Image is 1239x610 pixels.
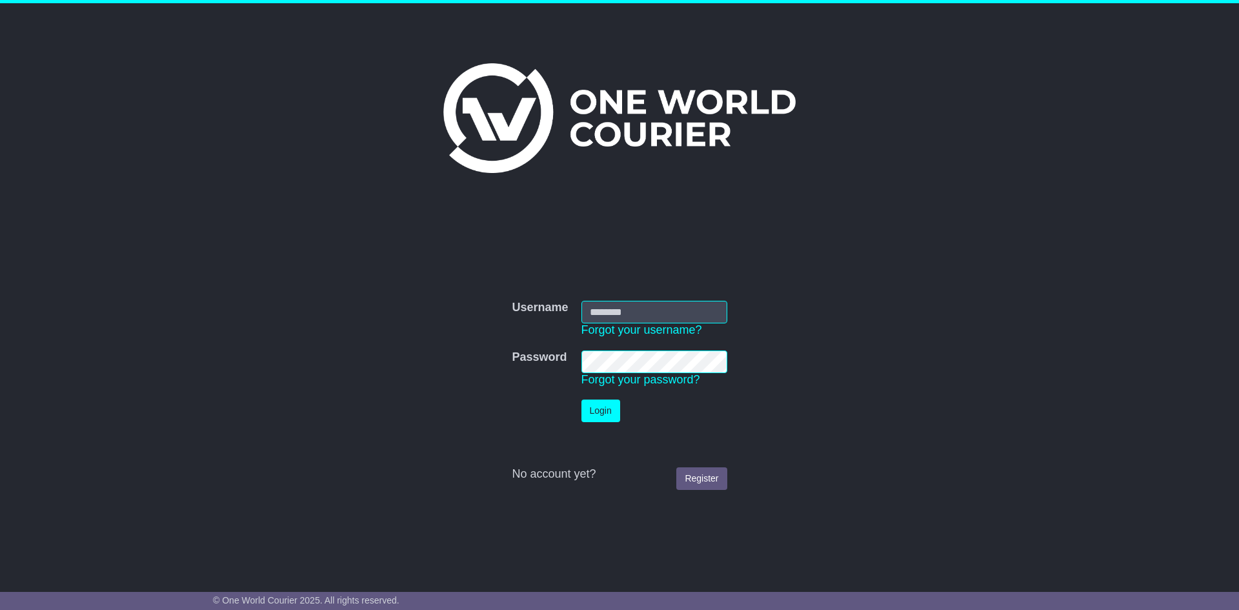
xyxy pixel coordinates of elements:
a: Register [676,467,727,490]
span: © One World Courier 2025. All rights reserved. [213,595,399,605]
button: Login [581,400,620,422]
a: Forgot your username? [581,323,702,336]
label: Password [512,351,567,365]
div: No account yet? [512,467,727,482]
a: Forgot your password? [581,373,700,386]
label: Username [512,301,568,315]
img: One World [443,63,796,173]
